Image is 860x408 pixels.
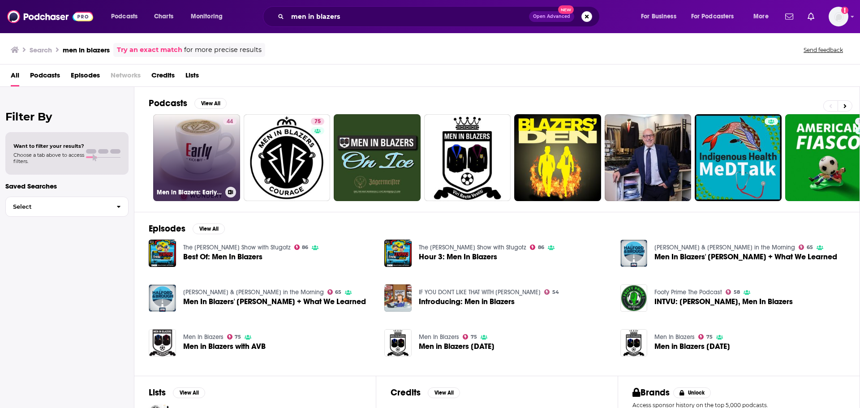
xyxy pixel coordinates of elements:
a: Men In Blazers' Roger Bennett + What We Learned [183,298,366,305]
span: 54 [552,290,559,294]
button: View All [194,98,227,109]
button: Send feedback [801,46,846,54]
a: Men in Blazers 12/04/13 [620,329,648,356]
span: More [753,10,769,23]
span: 58 [734,290,740,294]
span: 44 [227,117,233,126]
span: 65 [335,290,341,294]
a: Lists [185,68,199,86]
span: Select [6,204,109,210]
span: 86 [302,245,308,249]
span: Monitoring [191,10,223,23]
a: Men In Blazers [419,333,459,341]
button: View All [193,223,225,234]
h3: Search [30,46,52,54]
span: Men in Blazers [DATE] [419,343,494,350]
img: Introducing: Men in Blazers [384,284,412,312]
a: Try an exact match [117,45,182,55]
a: Episodes [71,68,100,86]
a: 58 [726,289,740,295]
svg: Add a profile image [841,7,848,14]
a: 86 [294,245,309,250]
a: 65 [327,289,342,295]
a: ListsView All [149,387,205,398]
span: Want to filter your results? [13,143,84,149]
a: 44Men in Blazers: Early Kick Off [153,114,240,201]
a: Men In Blazers [654,333,695,341]
img: Best Of: Men In Blazers [149,240,176,267]
h2: Credits [391,387,421,398]
span: Men in Blazers [DATE] [654,343,730,350]
span: 86 [538,245,544,249]
img: Men in Blazers 07/14/14 [384,329,412,356]
span: Networks [111,68,141,86]
p: Saved Searches [5,182,129,190]
a: Footy Prime The Podcast [654,288,722,296]
a: Podcasts [30,68,60,86]
h2: Episodes [149,223,185,234]
button: Select [5,197,129,217]
a: Men in Blazers 07/14/14 [419,343,494,350]
h3: Men in Blazers: Early Kick Off [157,189,222,196]
span: 75 [471,335,477,339]
h2: Lists [149,387,166,398]
a: Hour 3: Men In Blazers [384,240,412,267]
a: PodcastsView All [149,98,227,109]
a: Introducing: Men in Blazers [419,298,515,305]
a: Men in Blazers 12/04/13 [654,343,730,350]
a: CreditsView All [391,387,460,398]
a: Hour 3: Men In Blazers [419,253,497,261]
input: Search podcasts, credits, & more... [288,9,529,24]
a: 75 [244,114,331,201]
a: Men In Blazers' Roger Bennett + What We Learned [654,253,837,261]
span: Podcasts [111,10,138,23]
div: Search podcasts, credits, & more... [271,6,608,27]
a: Men in Blazers with AVB [149,329,176,356]
img: Men In Blazers' Roger Bennett + What We Learned [149,284,176,312]
h2: Podcasts [149,98,187,109]
button: View All [173,387,205,398]
a: Credits [151,68,175,86]
img: Podchaser - Follow, Share and Rate Podcasts [7,8,93,25]
a: 44 [223,118,236,125]
img: INTVU: Roger Bennett, Men In Blazers [620,284,648,312]
span: 75 [314,117,321,126]
span: for more precise results [184,45,262,55]
a: Men In Blazers [183,333,224,341]
span: For Business [641,10,676,23]
a: Show notifications dropdown [804,9,818,24]
button: open menu [635,9,688,24]
a: Men In Blazers' Roger Bennett + What We Learned [620,240,648,267]
span: 75 [235,335,241,339]
a: Halford & Brough in the Morning [654,244,795,251]
span: Charts [154,10,173,23]
button: Open AdvancedNew [529,11,574,22]
a: The Dan Le Batard Show with Stugotz [183,244,291,251]
span: New [558,5,574,14]
a: 65 [799,245,813,250]
a: 54 [544,289,559,295]
button: Unlock [673,387,711,398]
button: View All [428,387,460,398]
span: Men In Blazers' [PERSON_NAME] + What We Learned [183,298,366,305]
a: EpisodesView All [149,223,225,234]
a: The Dan Le Batard Show with Stugotz [419,244,526,251]
a: 75 [698,334,713,339]
button: open menu [685,9,747,24]
a: IF YOU DON'T LIKE THAT WITH GRANT NAPEAR [419,288,541,296]
span: 65 [807,245,813,249]
span: All [11,68,19,86]
a: 75 [227,334,241,339]
h2: Brands [632,387,670,398]
a: Charts [148,9,179,24]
